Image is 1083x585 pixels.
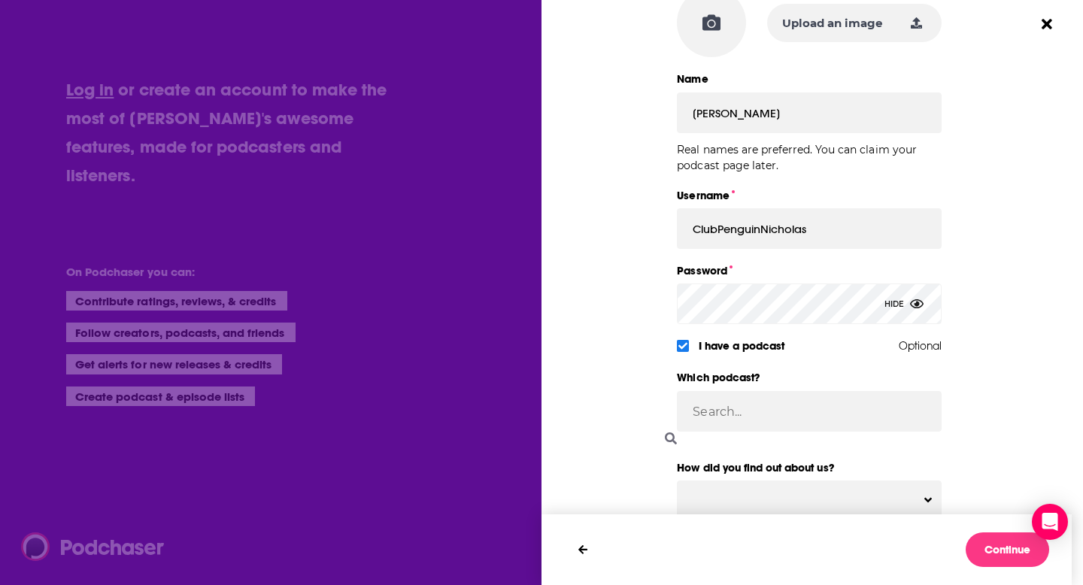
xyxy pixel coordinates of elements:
li: Create podcast & episode lists [66,386,255,406]
a: Log in [66,79,114,100]
li: Contribute ratings, reviews, & credits [66,291,287,311]
span: Upload an image [782,16,882,30]
p: Real names are preferred. You can claim your podcast page later. [677,142,942,174]
img: Podchaser - Follow, Share and Rate Podcasts [21,532,165,561]
label: Name [677,69,942,89]
a: Podchaser - Follow, Share and Rate Podcasts [21,532,153,561]
label: Which podcast? [677,368,942,387]
label: How did you find out about us? [677,458,942,477]
li: Follow creators, podcasts, and friends [66,323,296,342]
input: Search... [677,391,942,432]
span: Optional [899,336,942,356]
button: Previous Step [564,532,602,567]
div: Open Intercom Messenger [1032,504,1068,540]
li: On Podchaser you can: [66,265,367,279]
button: Upload an image [767,4,942,42]
div: Hide [884,283,924,324]
li: Get alerts for new releases & credits [66,354,282,374]
button: Continue to next step [966,532,1049,567]
button: Close Button [1033,10,1061,38]
label: I have a podcast [699,336,942,356]
label: Password [677,261,942,280]
button: Toggle Pronoun Dropdown [678,481,941,520]
label: Username [677,186,942,205]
